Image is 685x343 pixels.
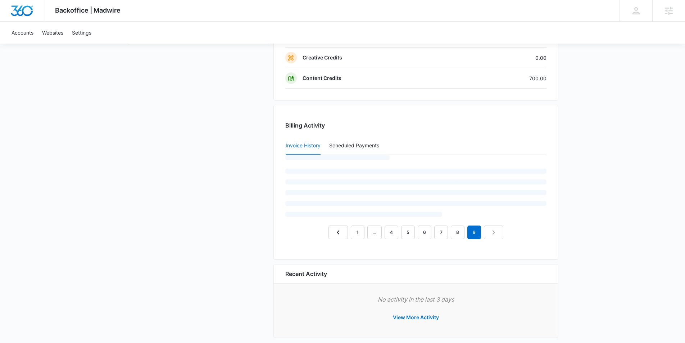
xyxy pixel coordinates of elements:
[434,226,448,239] a: Page 7
[451,226,464,239] a: Page 8
[328,226,503,239] nav: Pagination
[385,226,398,239] a: Page 4
[55,6,121,14] span: Backoffice | Madwire
[470,48,546,68] td: 0.00
[467,226,481,239] em: 9
[418,226,431,239] a: Page 6
[285,121,546,130] h3: Billing Activity
[470,68,546,89] td: 700.00
[351,226,364,239] a: Page 1
[329,143,382,148] div: Scheduled Payments
[38,22,68,44] a: Websites
[386,309,446,326] button: View More Activity
[328,226,348,239] a: Previous Page
[303,54,342,61] p: Creative Credits
[285,269,327,278] h6: Recent Activity
[401,226,415,239] a: Page 5
[285,295,546,304] p: No activity in the last 3 days
[7,22,38,44] a: Accounts
[68,22,96,44] a: Settings
[286,137,321,155] button: Invoice History
[303,75,341,82] p: Content Credits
